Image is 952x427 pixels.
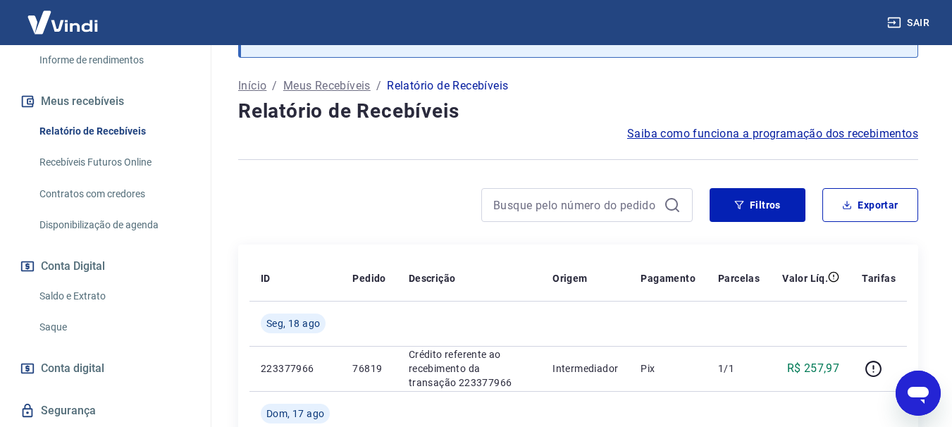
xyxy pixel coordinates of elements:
[41,359,104,378] span: Conta digital
[34,180,194,209] a: Contratos com credores
[34,313,194,342] a: Saque
[238,78,266,94] a: Início
[493,194,658,216] input: Busque pelo número do pedido
[376,78,381,94] p: /
[552,271,587,285] p: Origem
[283,78,371,94] a: Meus Recebíveis
[627,125,918,142] a: Saiba como funciona a programação dos recebimentos
[552,361,618,376] p: Intermediador
[352,361,385,376] p: 76819
[17,1,109,44] img: Vindi
[352,271,385,285] p: Pedido
[17,353,194,384] a: Conta digital
[272,78,277,94] p: /
[884,10,935,36] button: Sair
[34,282,194,311] a: Saldo e Extrato
[17,251,194,282] button: Conta Digital
[862,271,896,285] p: Tarifas
[641,361,696,376] p: Pix
[266,407,324,421] span: Dom, 17 ago
[822,188,918,222] button: Exportar
[17,395,194,426] a: Segurança
[409,271,456,285] p: Descrição
[782,271,828,285] p: Valor Líq.
[641,271,696,285] p: Pagamento
[266,316,320,330] span: Seg, 18 ago
[710,188,805,222] button: Filtros
[34,211,194,240] a: Disponibilização de agenda
[238,97,918,125] h4: Relatório de Recebíveis
[261,361,330,376] p: 223377966
[387,78,508,94] p: Relatório de Recebíveis
[34,46,194,75] a: Informe de rendimentos
[896,371,941,416] iframe: Botão para abrir a janela de mensagens
[409,347,530,390] p: Crédito referente ao recebimento da transação 223377966
[718,361,760,376] p: 1/1
[787,360,840,377] p: R$ 257,97
[34,117,194,146] a: Relatório de Recebíveis
[17,86,194,117] button: Meus recebíveis
[718,271,760,285] p: Parcelas
[261,271,271,285] p: ID
[34,148,194,177] a: Recebíveis Futuros Online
